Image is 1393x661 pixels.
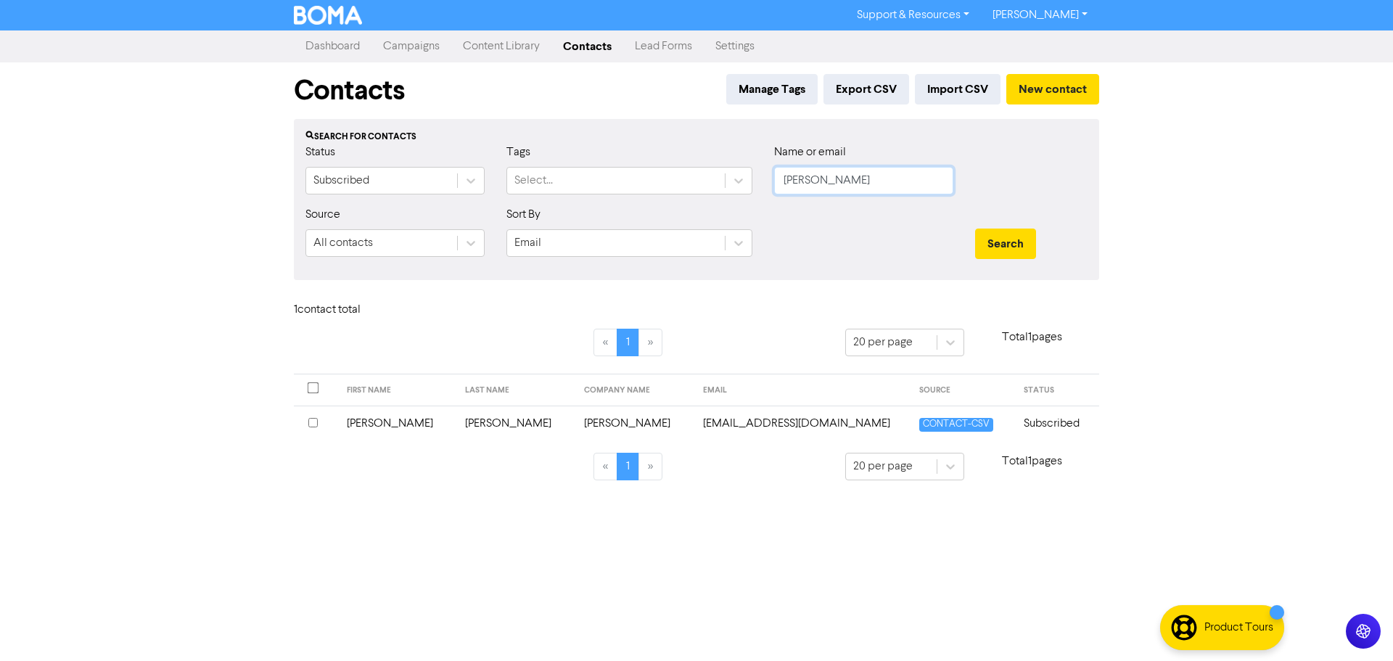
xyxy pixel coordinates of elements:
[575,406,694,441] td: [PERSON_NAME]
[514,172,553,189] div: Select...
[575,374,694,406] th: COMPANY NAME
[981,4,1099,27] a: [PERSON_NAME]
[456,374,575,406] th: LAST NAME
[617,453,639,480] a: Page 1 is your current page
[964,329,1099,346] p: Total 1 pages
[853,458,913,475] div: 20 per page
[506,144,530,161] label: Tags
[294,303,410,317] h6: 1 contact total
[294,6,362,25] img: BOMA Logo
[915,74,1000,104] button: Import CSV
[975,229,1036,259] button: Search
[313,234,373,252] div: All contacts
[623,32,704,61] a: Lead Forms
[371,32,451,61] a: Campaigns
[305,144,335,161] label: Status
[845,4,981,27] a: Support & Resources
[1015,406,1099,441] td: Subscribed
[294,74,405,107] h1: Contacts
[313,172,369,189] div: Subscribed
[1015,374,1099,406] th: STATUS
[514,234,541,252] div: Email
[694,374,911,406] th: EMAIL
[964,453,1099,470] p: Total 1 pages
[305,206,340,223] label: Source
[919,418,993,432] span: CONTACT-CSV
[294,32,371,61] a: Dashboard
[911,374,1016,406] th: SOURCE
[551,32,623,61] a: Contacts
[617,329,639,356] a: Page 1 is your current page
[456,406,575,441] td: [PERSON_NAME]
[704,32,766,61] a: Settings
[726,74,818,104] button: Manage Tags
[1320,591,1393,661] iframe: Chat Widget
[305,131,1088,144] div: Search for contacts
[338,406,457,441] td: [PERSON_NAME]
[338,374,457,406] th: FIRST NAME
[694,406,911,441] td: merisasmith73@gmail.com
[506,206,541,223] label: Sort By
[451,32,551,61] a: Content Library
[774,144,846,161] label: Name or email
[853,334,913,351] div: 20 per page
[1006,74,1099,104] button: New contact
[823,74,909,104] button: Export CSV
